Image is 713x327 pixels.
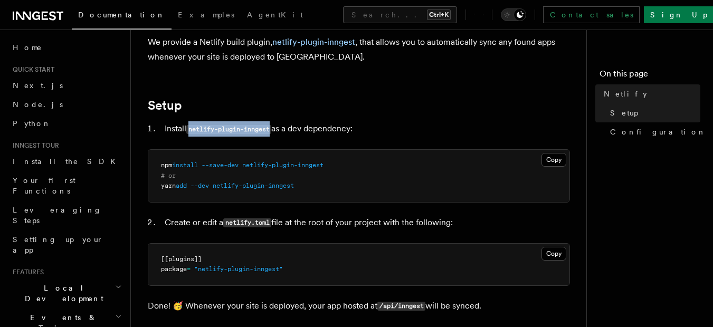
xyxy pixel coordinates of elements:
a: Your first Functions [8,171,124,200]
button: Copy [541,247,566,261]
span: Python [13,119,51,128]
span: AgentKit [247,11,303,19]
span: # or [161,172,176,179]
button: Copy [541,153,566,167]
p: We provide a Netlify build plugin, , that allows you to automatically sync any found apps wheneve... [148,35,570,64]
a: Next.js [8,76,124,95]
span: Setting up your app [13,235,103,254]
a: Setup [148,98,182,113]
code: netlify-plugin-inngest [186,125,271,134]
span: netlify-plugin-inngest [242,161,324,169]
span: "netlify-plugin-inngest" [194,265,283,273]
span: Local Development [8,283,115,304]
li: Create or edit a file at the root of your project with the following: [161,215,570,230]
button: Local Development [8,278,124,308]
span: Features [8,268,44,276]
a: Node.js [8,95,124,114]
a: AgentKit [241,3,309,28]
span: Home [13,42,42,53]
button: Search...Ctrl+K [343,6,457,23]
span: Your first Functions [13,176,75,195]
kbd: Ctrl+K [427,9,451,20]
span: Configuration [610,127,706,137]
a: Setup [606,103,700,122]
a: Python [8,114,124,133]
p: Done! 🥳 Whenever your site is deployed, your app hosted at will be synced. [148,299,570,314]
button: Toggle dark mode [501,8,526,21]
a: netlify-plugin-inngest [272,37,355,47]
a: Home [8,38,124,57]
a: Contact sales [543,6,640,23]
span: Netlify [604,89,647,99]
a: Setting up your app [8,230,124,259]
h4: On this page [600,68,700,84]
span: yarn [161,182,176,189]
span: netlify-plugin-inngest [213,182,294,189]
a: Examples [172,3,241,28]
span: [[plugins]] [161,255,202,263]
span: Setup [610,108,638,118]
span: Next.js [13,81,63,90]
span: = [187,265,191,273]
li: Install as a dev dependency: [161,121,570,137]
a: Documentation [72,3,172,30]
span: --save-dev [202,161,239,169]
code: /api/inngest [377,302,425,311]
code: netlify.toml [223,218,271,227]
span: Leveraging Steps [13,206,102,225]
span: Quick start [8,65,54,74]
span: add [176,182,187,189]
span: Node.js [13,100,63,109]
span: package [161,265,187,273]
span: install [172,161,198,169]
span: Inngest tour [8,141,59,150]
span: Documentation [78,11,165,19]
span: Examples [178,11,234,19]
a: Configuration [606,122,700,141]
a: Install the SDK [8,152,124,171]
a: Leveraging Steps [8,200,124,230]
span: Install the SDK [13,157,122,166]
a: Netlify [600,84,700,103]
span: npm [161,161,172,169]
span: --dev [191,182,209,189]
